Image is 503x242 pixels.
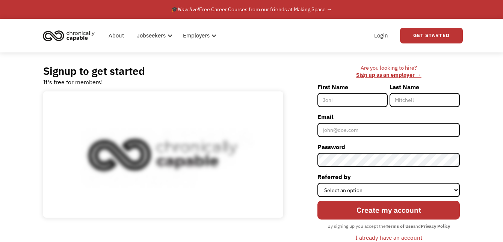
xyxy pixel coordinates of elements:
[41,27,100,44] a: home
[390,93,460,107] input: Mitchell
[137,31,166,40] div: Jobseekers
[317,171,460,183] label: Referred by
[317,64,460,78] div: Are you looking to hire? ‍
[317,111,460,123] label: Email
[317,201,460,220] input: Create my account
[317,81,388,93] label: First Name
[421,223,450,229] strong: Privacy Policy
[171,5,332,14] div: 🎓 Free Career Courses from our friends at Making Space →
[370,24,393,48] a: Login
[178,24,219,48] div: Employers
[356,71,421,78] a: Sign up as an employer →
[400,28,463,43] a: Get Started
[41,27,97,44] img: Chronically Capable logo
[355,233,422,242] div: I already have an account
[317,93,388,107] input: Joni
[43,64,145,78] h2: Signup to get started
[43,78,103,87] div: It's free for members!
[324,221,454,231] div: By signing up you accept the and
[104,24,128,48] a: About
[183,31,210,40] div: Employers
[317,141,460,153] label: Password
[386,223,413,229] strong: Terms of Use
[317,123,460,137] input: john@doe.com
[178,6,199,13] em: Now live!
[390,81,460,93] label: Last Name
[132,24,175,48] div: Jobseekers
